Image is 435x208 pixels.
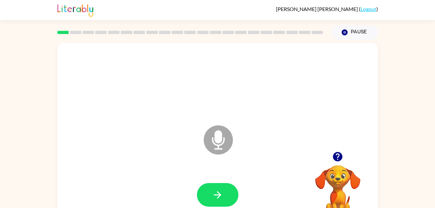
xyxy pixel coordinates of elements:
[276,6,359,12] span: [PERSON_NAME] [PERSON_NAME]
[276,6,378,12] div: ( )
[361,6,376,12] a: Logout
[331,25,378,40] button: Pause
[57,3,93,17] img: Literably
